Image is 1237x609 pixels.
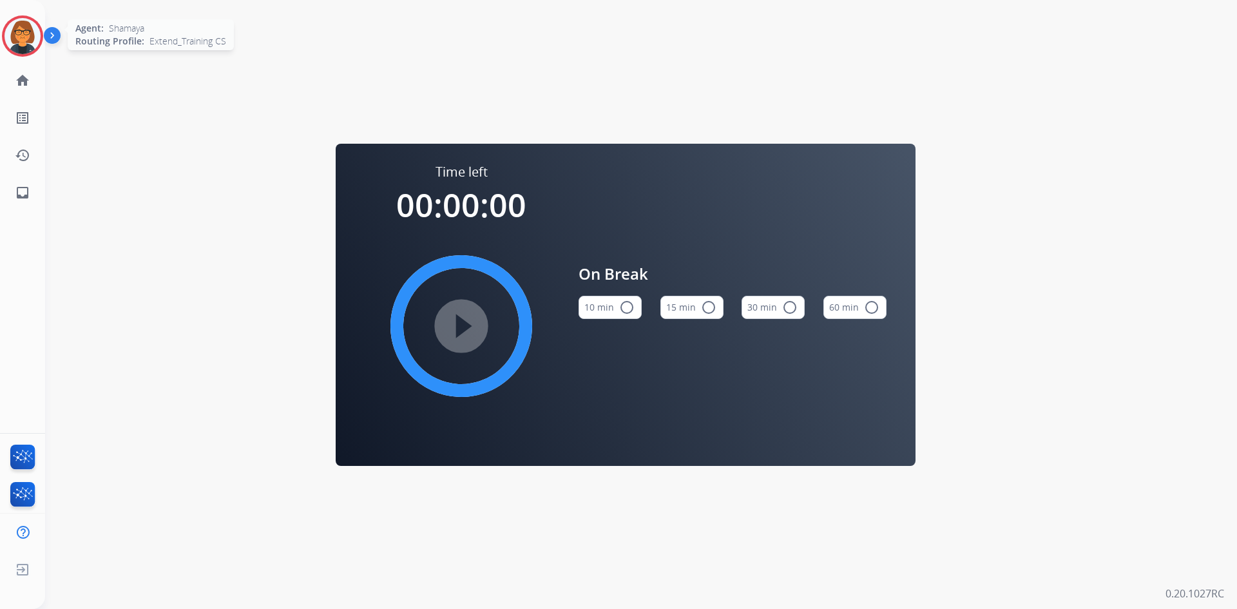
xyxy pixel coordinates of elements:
button: 30 min [742,296,805,319]
span: On Break [579,262,887,285]
span: Extend_Training CS [149,35,226,48]
mat-icon: radio_button_unchecked [701,300,716,315]
span: Routing Profile: [75,35,144,48]
mat-icon: inbox [15,185,30,200]
mat-icon: list_alt [15,110,30,126]
img: avatar [5,18,41,54]
button: 10 min [579,296,642,319]
button: 60 min [823,296,887,319]
mat-icon: radio_button_unchecked [782,300,798,315]
mat-icon: history [15,148,30,163]
mat-icon: home [15,73,30,88]
mat-icon: radio_button_unchecked [619,300,635,315]
button: 15 min [660,296,724,319]
mat-icon: radio_button_unchecked [864,300,879,315]
span: Time left [436,163,488,181]
span: Agent: [75,22,104,35]
p: 0.20.1027RC [1165,586,1224,601]
span: Shamaya [109,22,144,35]
span: 00:00:00 [396,183,526,227]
